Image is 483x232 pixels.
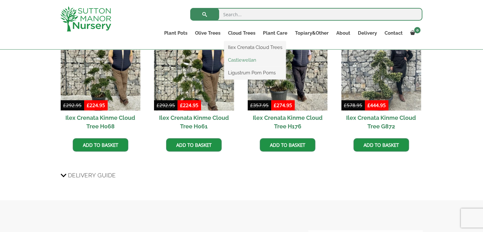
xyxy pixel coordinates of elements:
[367,102,386,108] bdi: 444.95
[259,29,291,38] a: Plant Care
[353,138,409,152] a: Add to basket: “Ilex Crenata Kinme Cloud Tree G872”
[380,29,406,38] a: Contact
[248,31,327,133] a: Sale! Ilex Crenata Kinme Cloud Tree H176
[344,102,362,108] bdi: 578.95
[248,111,327,133] h2: Ilex Crenata Kinme Cloud Tree H176
[61,31,140,110] img: Ilex Crenata Kinme Cloud Tree H068
[63,102,66,108] span: £
[166,138,222,152] a: Add to basket: “Ilex Crenata Kinme Cloud Tree H061”
[341,111,421,133] h2: Ilex Crenata Kinme Cloud Tree G872
[224,29,259,38] a: Cloud Trees
[73,138,128,152] a: Add to basket: “Ilex Crenata Kinme Cloud Tree H068”
[344,102,347,108] span: £
[157,102,159,108] span: £
[60,6,111,31] img: logo
[260,138,315,152] a: Add to basket: “Ilex Crenata Kinme Cloud Tree H176”
[154,31,234,110] img: Ilex Crenata Kinme Cloud Tree H061
[250,102,253,108] span: £
[87,102,90,108] span: £
[157,102,175,108] bdi: 292.95
[367,102,370,108] span: £
[291,29,332,38] a: Topiary&Other
[87,102,105,108] bdi: 224.95
[332,29,354,38] a: About
[180,102,183,108] span: £
[154,31,234,133] a: Sale! Ilex Crenata Kinme Cloud Tree H061
[191,29,224,38] a: Olive Trees
[154,111,234,133] h2: Ilex Crenata Kinme Cloud Tree H061
[341,31,421,133] a: Sale! Ilex Crenata Kinme Cloud Tree G872
[248,31,327,110] img: Ilex Crenata Kinme Cloud Tree H176
[63,102,82,108] bdi: 292.95
[160,29,191,38] a: Plant Pots
[341,31,421,110] img: Ilex Crenata Kinme Cloud Tree G872
[61,111,140,133] h2: Ilex Crenata Kinme Cloud Tree H068
[180,102,198,108] bdi: 224.95
[274,102,292,108] bdi: 274.95
[250,102,269,108] bdi: 357.95
[224,43,286,52] a: Ilex Crenata Cloud Trees
[224,55,286,65] a: Castlewellan
[190,8,422,21] input: Search...
[274,102,277,108] span: £
[414,27,420,33] span: 0
[406,29,422,38] a: 0
[354,29,380,38] a: Delivery
[224,68,286,78] a: Ligustrum Pom Poms
[61,31,140,133] a: Sale! Ilex Crenata Kinme Cloud Tree H068
[68,169,116,181] span: Delivery Guide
